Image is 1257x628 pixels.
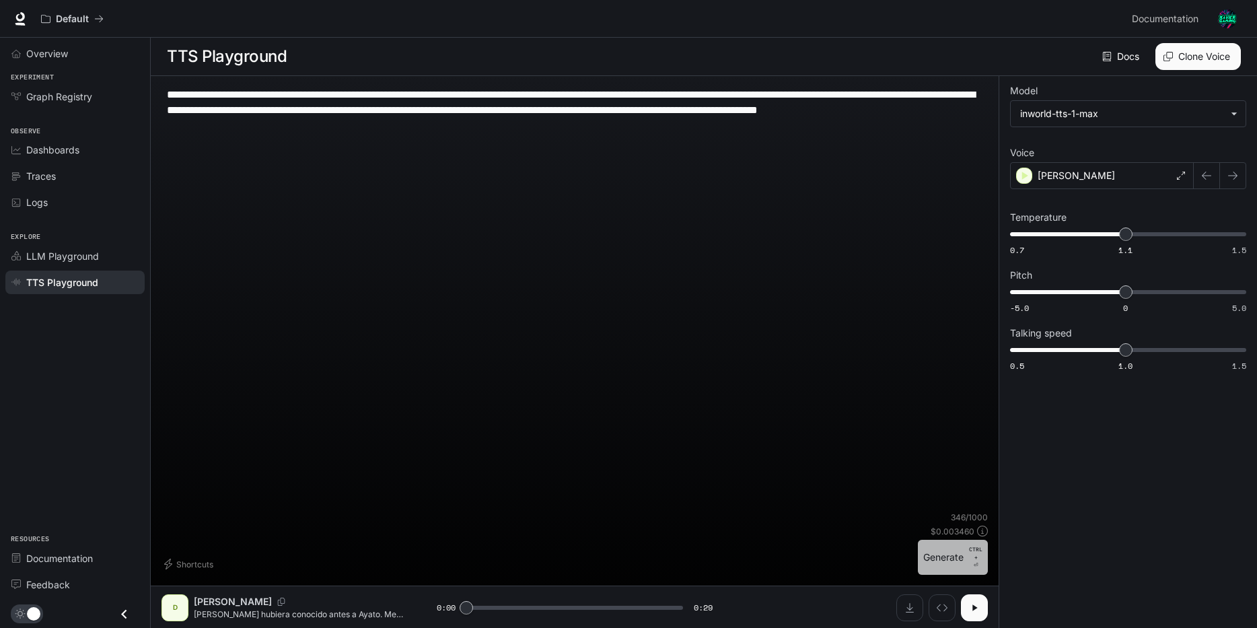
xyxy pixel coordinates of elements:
span: Logs [26,195,48,209]
button: Clone Voice [1155,43,1241,70]
a: Traces [5,164,145,188]
p: Temperature [1010,213,1067,222]
span: 1.5 [1232,244,1246,256]
div: D [164,597,186,619]
button: Close drawer [109,600,139,628]
p: [PERSON_NAME] [194,595,272,608]
a: Docs [1100,43,1145,70]
span: 0 [1123,302,1128,314]
p: Default [56,13,89,25]
button: Shortcuts [161,553,219,575]
span: 1.0 [1118,360,1133,372]
span: 0.5 [1010,360,1024,372]
span: Documentation [1132,11,1198,28]
p: Pitch [1010,271,1032,280]
h1: TTS Playground [167,43,287,70]
button: GenerateCTRL +⏎ [918,540,988,575]
span: Overview [26,46,68,61]
button: User avatar [1214,5,1241,32]
p: ⏎ [969,545,982,569]
span: 0:29 [694,601,713,615]
span: Documentation [26,551,93,565]
a: TTS Playground [5,271,145,294]
span: 1.1 [1118,244,1133,256]
button: All workspaces [35,5,110,32]
p: Voice [1010,148,1034,158]
a: LLM Playground [5,244,145,268]
p: [PERSON_NAME] hubiera conocido antes a Ayato. Me enseñó algo: “Puedes infundir el [PERSON_NAME] h... [194,608,404,620]
img: User avatar [1218,9,1237,28]
a: Documentation [1126,5,1209,32]
a: Overview [5,42,145,65]
p: CTRL + [969,545,982,561]
button: Copy Voice ID [272,598,291,606]
span: 1.5 [1232,360,1246,372]
span: 5.0 [1232,302,1246,314]
span: LLM Playground [26,249,99,263]
p: [PERSON_NAME] [1038,169,1115,182]
a: Graph Registry [5,85,145,108]
span: Traces [26,169,56,183]
span: 0:00 [437,601,456,615]
span: Dashboards [26,143,79,157]
span: 0.7 [1010,244,1024,256]
p: $ 0.003460 [931,526,974,537]
button: Download audio [896,594,923,621]
button: Inspect [929,594,956,621]
span: -5.0 [1010,302,1029,314]
span: Dark mode toggle [27,606,40,621]
span: Feedback [26,578,70,592]
div: inworld-tts-1-max [1020,107,1224,120]
span: Graph Registry [26,90,92,104]
p: Talking speed [1010,328,1072,338]
div: inworld-tts-1-max [1011,101,1246,127]
span: TTS Playground [26,275,98,289]
p: Model [1010,86,1038,96]
p: 346 / 1000 [951,512,988,523]
a: Dashboards [5,138,145,162]
a: Logs [5,190,145,214]
a: Documentation [5,547,145,570]
a: Feedback [5,573,145,596]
